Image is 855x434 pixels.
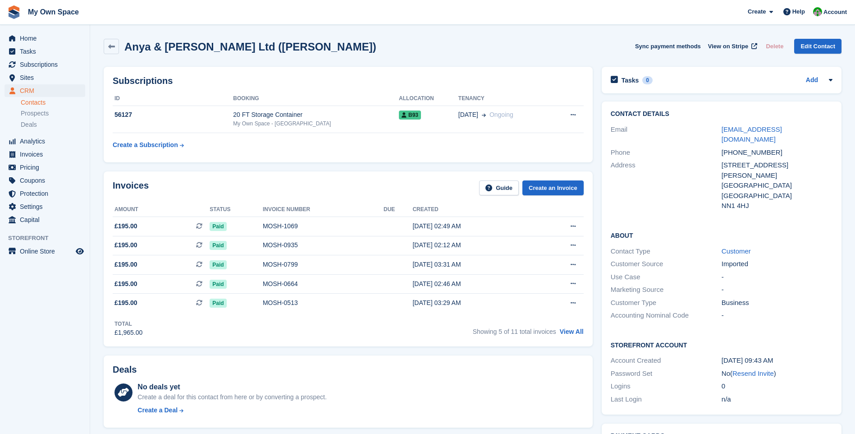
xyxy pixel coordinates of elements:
[20,84,74,97] span: CRM
[137,382,326,392] div: No deals yet
[611,285,722,295] div: Marketing Source
[642,76,653,84] div: 0
[113,92,233,106] th: ID
[5,58,85,71] a: menu
[458,110,478,120] span: [DATE]
[21,98,85,107] a: Contacts
[722,191,832,201] div: [GEOGRAPHIC_DATA]
[730,369,776,377] span: ( )
[114,298,137,308] span: £195.00
[722,148,832,158] div: [PHONE_NUMBER]
[708,42,748,51] span: View on Stripe
[722,394,832,405] div: n/a
[560,328,584,335] a: View All
[722,180,832,191] div: [GEOGRAPHIC_DATA]
[412,203,535,217] th: Created
[20,174,74,187] span: Coupons
[124,41,376,53] h2: Anya & [PERSON_NAME] Ltd ([PERSON_NAME])
[611,246,722,257] div: Contact Type
[611,298,722,308] div: Customer Type
[20,245,74,258] span: Online Store
[5,200,85,213] a: menu
[114,279,137,289] span: £195.00
[5,71,85,84] a: menu
[611,111,832,118] h2: Contact Details
[21,109,49,118] span: Prospects
[210,203,263,217] th: Status
[74,246,85,257] a: Preview store
[412,240,535,250] div: [DATE] 02:12 AM
[21,109,85,118] a: Prospects
[732,369,774,377] a: Resend Invite
[263,298,384,308] div: MOSH-0513
[473,328,556,335] span: Showing 5 of 11 total invoices
[611,340,832,349] h2: Storefront Account
[20,135,74,148] span: Analytics
[113,365,137,375] h2: Deals
[5,213,85,226] a: menu
[20,45,74,58] span: Tasks
[263,203,384,217] th: Invoice number
[113,180,149,195] h2: Invoices
[412,298,535,308] div: [DATE] 03:29 AM
[5,148,85,161] a: menu
[722,298,832,308] div: Business
[137,392,326,402] div: Create a deal for this contact from here or by converting a prospect.
[823,8,847,17] span: Account
[722,381,832,392] div: 0
[21,120,37,129] span: Deals
[611,356,722,366] div: Account Created
[263,279,384,289] div: MOSH-0664
[5,187,85,200] a: menu
[210,280,226,289] span: Paid
[611,369,722,379] div: Password Set
[24,5,82,19] a: My Own Space
[263,240,384,250] div: MOSH-0935
[722,259,832,269] div: Imported
[7,5,21,19] img: stora-icon-8386f47178a22dfd0bd8f6a31ec36ba5ce8667c1dd55bd0f319d3a0aa187defe.svg
[20,71,74,84] span: Sites
[5,161,85,174] a: menu
[114,260,137,269] span: £195.00
[722,356,832,366] div: [DATE] 09:43 AM
[611,148,722,158] div: Phone
[233,120,399,128] div: My Own Space - [GEOGRAPHIC_DATA]
[399,111,421,120] span: B93
[813,7,822,16] img: Paula Harris
[263,222,384,231] div: MOSH-1069
[114,222,137,231] span: £195.00
[611,394,722,405] div: Last Login
[412,260,535,269] div: [DATE] 03:31 AM
[5,32,85,45] a: menu
[20,58,74,71] span: Subscriptions
[114,240,137,250] span: £195.00
[806,75,818,86] a: Add
[722,201,832,211] div: NN1 4HJ
[412,279,535,289] div: [DATE] 02:46 AM
[792,7,805,16] span: Help
[722,125,782,143] a: [EMAIL_ADDRESS][DOMAIN_NAME]
[489,111,513,118] span: Ongoing
[5,135,85,148] a: menu
[722,285,832,295] div: -
[263,260,384,269] div: MOSH-0799
[5,174,85,187] a: menu
[113,140,178,150] div: Create a Subscription
[233,92,399,106] th: Booking
[748,7,766,16] span: Create
[21,120,85,129] a: Deals
[5,245,85,258] a: menu
[479,180,519,195] a: Guide
[20,148,74,161] span: Invoices
[137,406,178,415] div: Create a Deal
[722,272,832,282] div: -
[8,234,90,243] span: Storefront
[113,110,233,120] div: 56127
[210,241,226,250] span: Paid
[20,161,74,174] span: Pricing
[611,231,832,240] h2: About
[114,320,142,328] div: Total
[722,247,751,255] a: Customer
[611,310,722,321] div: Accounting Nominal Code
[137,406,326,415] a: Create a Deal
